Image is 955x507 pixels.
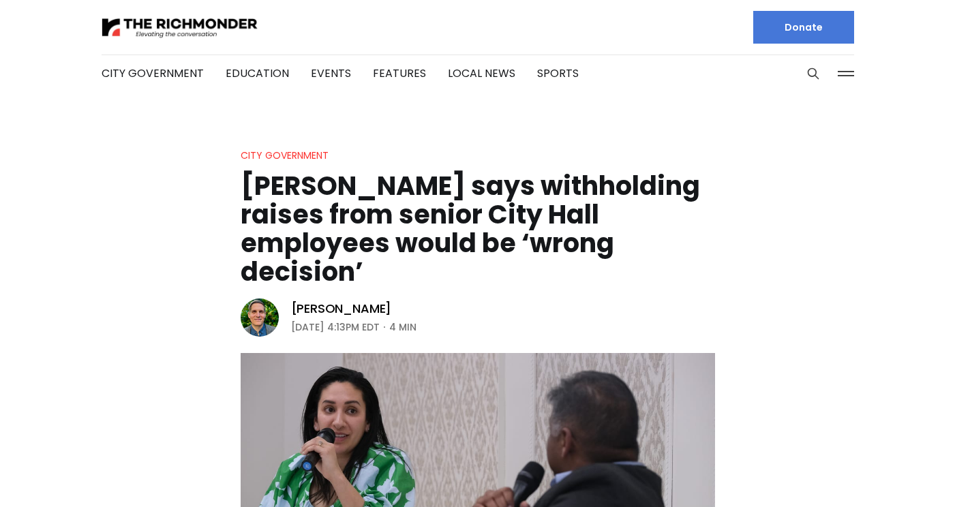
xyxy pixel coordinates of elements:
[241,172,715,286] h1: [PERSON_NAME] says withholding raises from senior City Hall employees would be ‘wrong decision’
[241,149,329,162] a: City Government
[102,16,258,40] img: The Richmonder
[803,63,823,84] button: Search this site
[373,65,426,81] a: Features
[311,65,351,81] a: Events
[226,65,289,81] a: Education
[448,65,515,81] a: Local News
[537,65,579,81] a: Sports
[291,319,380,335] time: [DATE] 4:13PM EDT
[102,65,204,81] a: City Government
[753,11,854,44] a: Donate
[241,298,279,337] img: Graham Moomaw
[389,319,416,335] span: 4 min
[291,301,392,317] a: [PERSON_NAME]
[839,440,955,507] iframe: portal-trigger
